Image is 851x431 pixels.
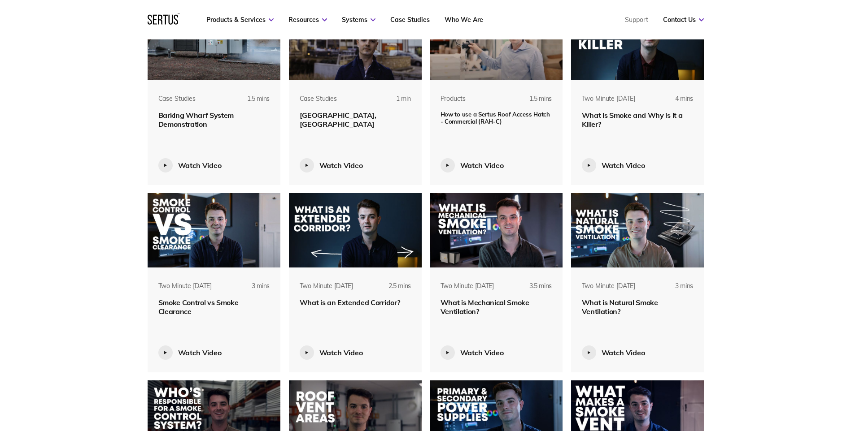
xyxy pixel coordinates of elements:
div: 2.5 mins [374,282,411,298]
div: Watch Video [602,348,645,357]
iframe: Chat Widget [690,327,851,431]
div: Watch Video [319,161,363,170]
span: What is Natural Smoke Ventilation? [582,298,658,316]
div: 3.5 mins [515,282,552,298]
a: Resources [288,16,327,24]
div: Watch Video [178,161,222,170]
div: Two Minute [DATE] [582,282,636,291]
span: [GEOGRAPHIC_DATA], [GEOGRAPHIC_DATA] [300,111,376,129]
div: Products [441,95,466,103]
div: Case Studies [158,95,196,103]
a: Case Studies [390,16,430,24]
div: Case Studies [300,95,337,103]
div: 3 mins [232,282,270,298]
div: Watch Video [460,348,504,357]
div: 1 min [374,95,411,111]
div: Watch Video [460,161,504,170]
div: Watch Video [319,348,363,357]
span: What is Smoke and Why is it a Killer? [582,111,683,129]
a: Contact Us [663,16,704,24]
a: Systems [342,16,375,24]
div: Two Minute [DATE] [158,282,212,291]
span: What is an Extended Corridor? [300,298,400,307]
div: Two Minute [DATE] [441,282,494,291]
div: 1.5 mins [515,95,552,111]
span: What is Mechanical Smoke Ventilation? [441,298,529,316]
span: Barking Wharf System Demonstration [158,111,234,129]
div: 1.5 mins [232,95,270,111]
div: Two Minute [DATE] [300,282,353,291]
div: Watch Video [178,348,222,357]
div: Watch Video [602,161,645,170]
span: Smoke Control vs Smoke Clearance [158,298,239,316]
div: Two Minute [DATE] [582,95,636,103]
span: How to use a Sertus Roof Access Hatch - Commercial (RAH-C) [441,111,550,125]
div: 4 mins [656,95,693,111]
a: Products & Services [206,16,274,24]
div: 3 mins [656,282,693,298]
a: Who We Are [445,16,483,24]
a: Support [625,16,648,24]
